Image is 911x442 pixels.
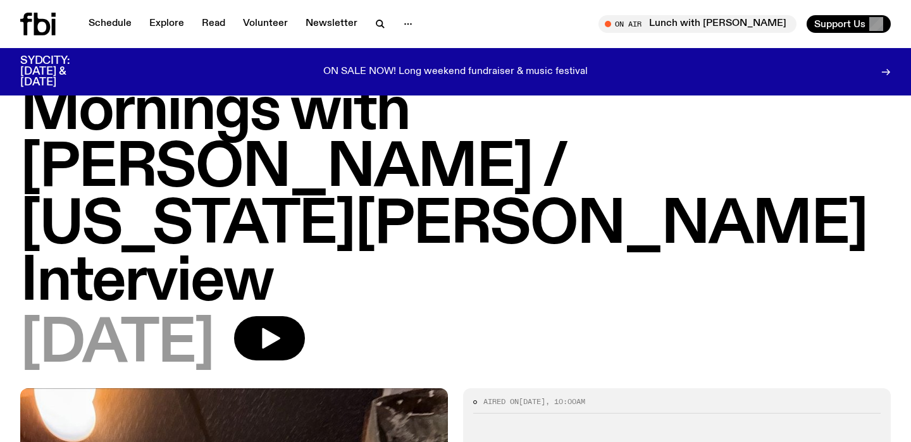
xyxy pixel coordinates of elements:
span: Support Us [814,18,865,30]
span: , 10:00am [545,396,585,407]
a: Schedule [81,15,139,33]
a: Read [194,15,233,33]
span: [DATE] [519,396,545,407]
a: Newsletter [298,15,365,33]
h1: Mornings with [PERSON_NAME] / [US_STATE][PERSON_NAME] Interview [20,83,891,311]
button: On AirLunch with [PERSON_NAME] [598,15,796,33]
span: Aired on [483,396,519,407]
span: [DATE] [20,316,214,373]
a: Explore [142,15,192,33]
h3: SYDCITY: [DATE] & [DATE] [20,56,101,88]
button: Support Us [807,15,891,33]
p: ON SALE NOW! Long weekend fundraiser & music festival [323,66,588,78]
a: Volunteer [235,15,295,33]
